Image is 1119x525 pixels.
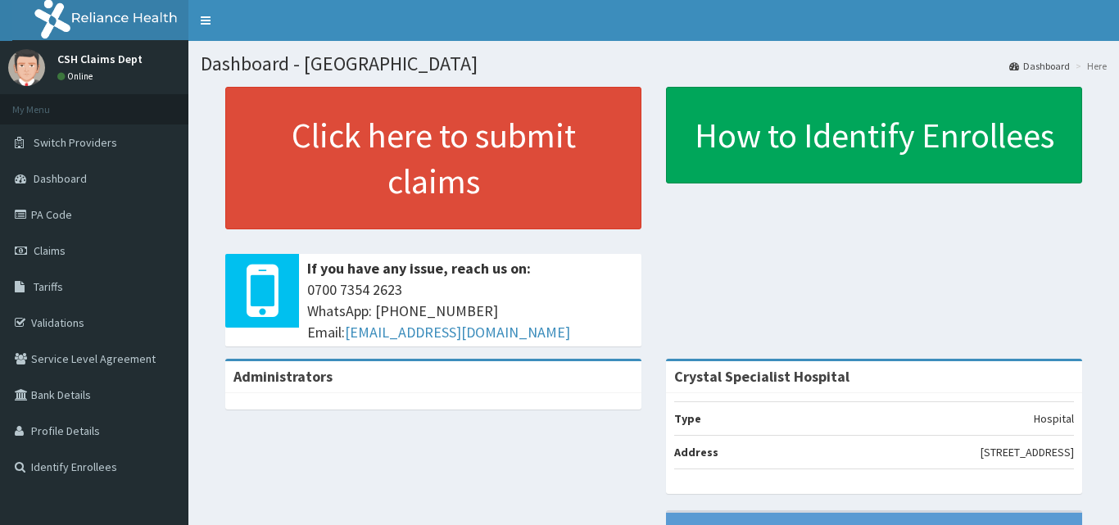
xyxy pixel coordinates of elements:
span: Claims [34,243,66,258]
p: [STREET_ADDRESS] [981,444,1074,460]
a: Dashboard [1009,59,1070,73]
strong: Crystal Specialist Hospital [674,367,849,386]
p: Hospital [1034,410,1074,427]
a: Click here to submit claims [225,87,641,229]
a: How to Identify Enrollees [666,87,1082,183]
a: Online [57,70,97,82]
li: Here [1071,59,1107,73]
a: [EMAIL_ADDRESS][DOMAIN_NAME] [345,323,570,342]
span: Dashboard [34,171,87,186]
span: Tariffs [34,279,63,294]
img: User Image [8,49,45,86]
b: Type [674,411,701,426]
p: CSH Claims Dept [57,53,143,65]
span: Switch Providers [34,135,117,150]
b: If you have any issue, reach us on: [307,259,531,278]
b: Administrators [233,367,333,386]
b: Address [674,445,718,459]
h1: Dashboard - [GEOGRAPHIC_DATA] [201,53,1107,75]
span: 0700 7354 2623 WhatsApp: [PHONE_NUMBER] Email: [307,279,633,342]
